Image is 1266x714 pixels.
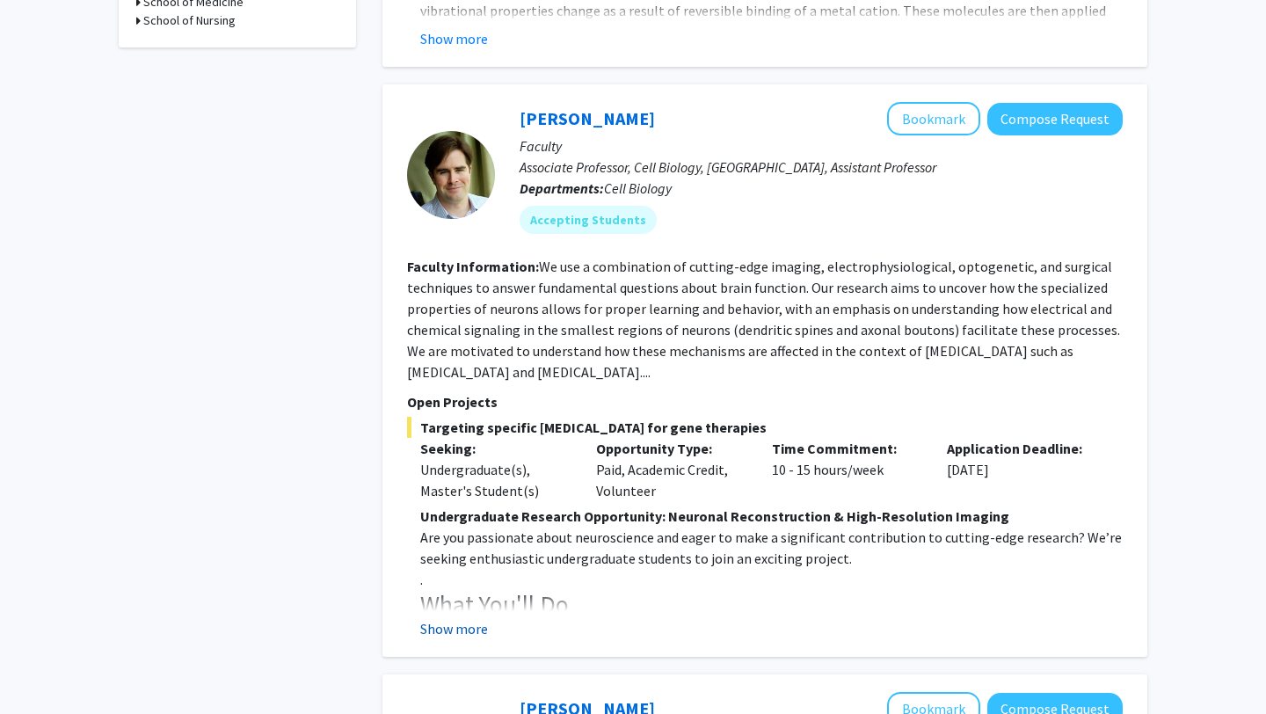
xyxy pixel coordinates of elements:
p: Time Commitment: [772,438,921,459]
p: . [420,569,1123,590]
span: Targeting specific [MEDICAL_DATA] for gene therapies [407,417,1123,438]
p: Faculty [520,135,1123,157]
a: [PERSON_NAME] [520,107,655,129]
b: Departments: [520,179,604,197]
p: Associate Professor, Cell Biology, [GEOGRAPHIC_DATA], Assistant Professor [520,157,1123,178]
h3: School of Nursing [143,11,236,30]
iframe: Chat [13,635,75,701]
b: Faculty Information: [407,258,539,275]
p: Opportunity Type: [596,438,746,459]
p: Are you passionate about neuroscience and eager to make a significant contribution to cutting-edg... [420,527,1123,569]
div: Paid, Academic Credit, Volunteer [583,438,759,501]
div: [DATE] [934,438,1110,501]
span: Cell Biology [604,179,672,197]
mat-chip: Accepting Students [520,206,657,234]
button: Show more [420,618,488,639]
button: Show more [420,28,488,49]
button: Add Matt Rowan to Bookmarks [887,102,980,135]
fg-read-more: We use a combination of cutting-edge imaging, electrophysiological, optogenetic, and surgical tec... [407,258,1120,381]
h3: What You'll Do [420,590,1123,620]
p: Application Deadline: [947,438,1096,459]
button: Compose Request to Matt Rowan [987,103,1123,135]
p: Seeking: [420,438,570,459]
strong: Undergraduate Research Opportunity: Neuronal Reconstruction & High-Resolution Imaging [420,507,1009,525]
div: 10 - 15 hours/week [759,438,935,501]
div: Undergraduate(s), Master's Student(s) [420,459,570,501]
p: Open Projects [407,391,1123,412]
